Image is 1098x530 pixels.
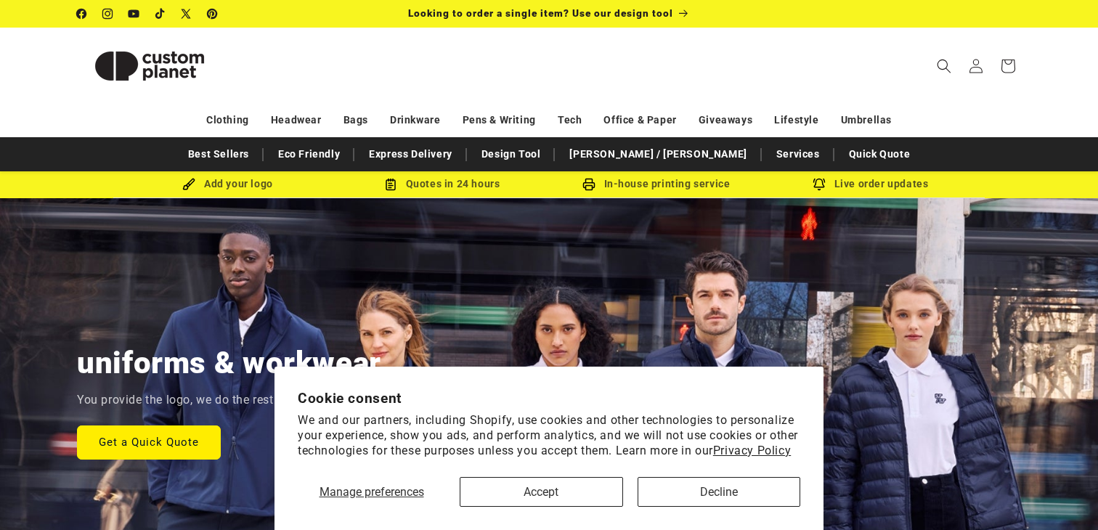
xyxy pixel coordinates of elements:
[463,107,536,133] a: Pens & Writing
[298,477,445,507] button: Manage preferences
[271,142,347,167] a: Eco Friendly
[549,175,763,193] div: In-house printing service
[335,175,549,193] div: Quotes in 24 hours
[298,413,800,458] p: We and our partners, including Shopify, use cookies and other technologies to personalize your ex...
[603,107,676,133] a: Office & Paper
[813,178,826,191] img: Order updates
[77,390,277,411] p: You provide the logo, we do the rest.
[271,107,322,133] a: Headwear
[769,142,827,167] a: Services
[77,343,381,383] h2: uniforms & workwear
[763,175,977,193] div: Live order updates
[343,107,368,133] a: Bags
[842,142,918,167] a: Quick Quote
[558,107,582,133] a: Tech
[774,107,818,133] a: Lifestyle
[408,7,673,19] span: Looking to order a single item? Use our design tool
[928,50,960,82] summary: Search
[362,142,460,167] a: Express Delivery
[582,178,595,191] img: In-house printing
[638,477,801,507] button: Decline
[182,178,195,191] img: Brush Icon
[298,390,800,407] h2: Cookie consent
[121,175,335,193] div: Add your logo
[320,485,424,499] span: Manage preferences
[460,477,623,507] button: Accept
[384,178,397,191] img: Order Updates Icon
[713,444,791,457] a: Privacy Policy
[77,33,222,99] img: Custom Planet
[562,142,754,167] a: [PERSON_NAME] / [PERSON_NAME]
[181,142,256,167] a: Best Sellers
[206,107,249,133] a: Clothing
[474,142,548,167] a: Design Tool
[841,107,892,133] a: Umbrellas
[72,28,228,104] a: Custom Planet
[77,425,221,459] a: Get a Quick Quote
[390,107,440,133] a: Drinkware
[699,107,752,133] a: Giveaways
